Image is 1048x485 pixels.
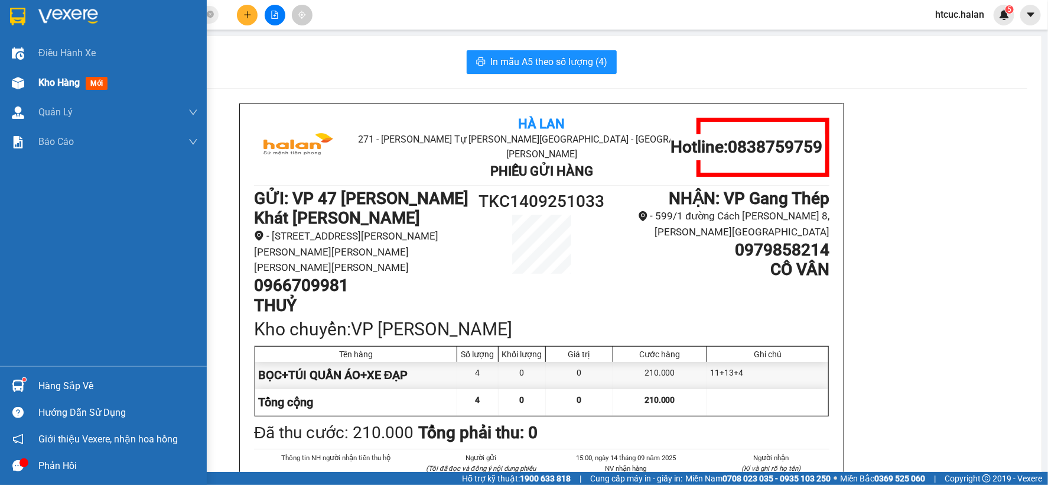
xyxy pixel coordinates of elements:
span: Quản Lý [38,105,73,119]
li: - 599/1 đường Cách [PERSON_NAME] 8, [PERSON_NAME][GEOGRAPHIC_DATA] [614,208,829,240]
div: Đã thu cước : 210.000 [254,420,414,446]
div: Kho chuyển: VP [PERSON_NAME] [254,315,829,343]
h1: CÔ VÂN [614,260,829,280]
span: Báo cáo [38,134,74,149]
span: message [12,460,24,471]
span: | [934,472,936,485]
strong: 1900 633 818 [520,474,571,483]
button: plus [237,5,258,25]
span: environment [254,231,264,241]
li: NV nhận hàng [568,463,685,474]
li: 271 - [PERSON_NAME] Tự [PERSON_NAME][GEOGRAPHIC_DATA] - [GEOGRAPHIC_DATA][PERSON_NAME] [350,132,733,161]
div: BỌC+TÚI QUẦN ÁO+XE ĐẠP [255,362,457,389]
b: Tổng phải thu: 0 [418,423,538,442]
span: mới [86,77,108,90]
span: caret-down [1026,9,1036,20]
span: printer [476,57,486,68]
span: Miền Nam [685,472,831,485]
span: down [188,108,198,117]
img: logo-vxr [10,8,25,25]
span: plus [243,11,252,19]
button: caret-down [1020,5,1041,25]
div: 0 [499,362,546,389]
span: down [188,137,198,147]
span: 5 [1007,5,1011,14]
div: 11+13+4 [707,362,828,389]
h1: TKC1409251033 [470,189,614,215]
div: 4 [457,362,499,389]
span: | [580,472,581,485]
div: Giá trị [549,350,610,359]
span: 4 [475,395,480,405]
div: Ghi chú [710,350,825,359]
img: logo.jpg [15,15,103,74]
div: Cước hàng [616,350,704,359]
img: warehouse-icon [12,77,24,89]
img: solution-icon [12,136,24,148]
span: notification [12,434,24,445]
img: warehouse-icon [12,47,24,60]
span: Điều hành xe [38,46,96,60]
i: (Tôi đã đọc và đồng ý nội dung phiếu gửi hàng) [427,464,536,483]
div: Tên hàng [258,350,454,359]
span: copyright [982,474,991,483]
div: Hướng dẫn sử dụng [38,404,198,422]
b: NHẬN : VP Gang Thép [669,189,829,208]
span: question-circle [12,407,24,418]
span: file-add [271,11,279,19]
li: 271 - [PERSON_NAME] Tự [PERSON_NAME][GEOGRAPHIC_DATA] - [GEOGRAPHIC_DATA][PERSON_NAME] [110,29,494,59]
img: logo.jpg [254,118,343,177]
span: htcuc.halan [926,7,994,22]
span: Tổng cộng [258,395,313,409]
sup: 1 [22,378,26,381]
span: 0 [577,395,581,405]
li: Thông tin NH người nhận tiền thu hộ [278,452,395,463]
button: file-add [265,5,285,25]
sup: 5 [1005,5,1014,14]
span: Giới thiệu Vexere, nhận hoa hồng [38,432,178,447]
span: Kho hàng [38,77,80,88]
span: 210.000 [645,395,675,405]
img: warehouse-icon [12,106,24,119]
span: Miền Bắc [840,472,925,485]
div: Hàng sắp về [38,377,198,395]
div: Phản hồi [38,457,198,475]
li: - [STREET_ADDRESS][PERSON_NAME][PERSON_NAME][PERSON_NAME][PERSON_NAME][PERSON_NAME] [254,228,470,276]
span: Cung cấp máy in - giấy in: [590,472,682,485]
span: environment [638,211,648,221]
div: Số lượng [460,350,495,359]
span: aim [298,11,306,19]
h1: 0966709981 [254,276,470,296]
i: (Kí và ghi rõ họ tên) [741,464,800,473]
span: In mẫu A5 theo số lượng (4) [490,54,607,69]
span: Hỗ trợ kỹ thuật: [462,472,571,485]
b: Hà Lan [518,117,565,131]
img: icon-new-feature [999,9,1010,20]
div: 210.000 [613,362,707,389]
b: GỬI : VP 47 [PERSON_NAME] Khát [PERSON_NAME] [15,86,229,125]
li: Người gửi [423,452,540,463]
li: 15:00, ngày 14 tháng 09 năm 2025 [568,452,685,463]
span: close-circle [207,11,214,18]
h1: 0979858214 [614,240,829,260]
b: Phiếu Gửi Hàng [490,164,593,179]
span: close-circle [207,9,214,21]
button: printerIn mẫu A5 theo số lượng (4) [467,50,617,74]
span: 0 [519,395,524,405]
li: Người nhận [713,452,830,463]
b: GỬI : VP 47 [PERSON_NAME] Khát [PERSON_NAME] [254,189,468,228]
span: ⚪️ [834,476,837,481]
div: 0 [546,362,613,389]
h1: Hotline: 0838759759 [671,137,822,157]
strong: 0708 023 035 - 0935 103 250 [722,474,831,483]
img: warehouse-icon [12,380,24,392]
div: Khối lượng [502,350,542,359]
button: aim [292,5,313,25]
h1: THUỶ [254,296,470,316]
strong: 0369 525 060 [874,474,925,483]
